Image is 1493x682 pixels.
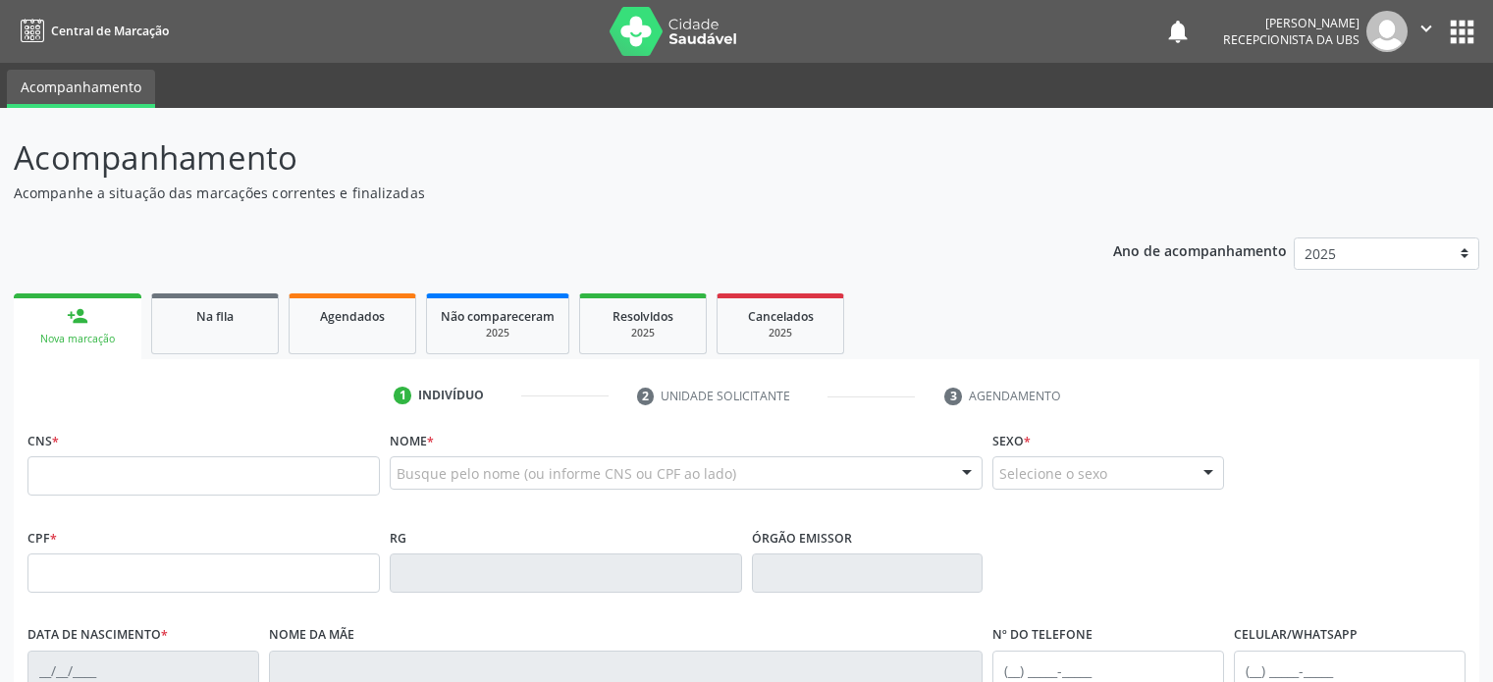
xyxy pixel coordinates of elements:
[196,308,234,325] span: Na fila
[441,308,555,325] span: Não compareceram
[1234,620,1358,651] label: Celular/WhatsApp
[27,332,128,346] div: Nova marcação
[397,463,736,484] span: Busque pelo nome (ou informe CNS ou CPF ao lado)
[999,463,1107,484] span: Selecione o sexo
[748,308,814,325] span: Cancelados
[1415,18,1437,39] i: 
[27,426,59,456] label: CNS
[992,426,1031,456] label: Sexo
[1223,15,1360,31] div: [PERSON_NAME]
[752,523,852,553] label: Órgão emissor
[613,308,673,325] span: Resolvidos
[14,133,1040,183] p: Acompanhamento
[27,620,168,651] label: Data de nascimento
[27,523,57,553] label: CPF
[67,305,88,327] div: person_add
[1223,31,1360,48] span: Recepcionista da UBS
[1408,11,1445,52] button: 
[51,23,169,39] span: Central de Marcação
[14,183,1040,203] p: Acompanhe a situação das marcações correntes e finalizadas
[269,620,354,651] label: Nome da mãe
[1445,15,1479,49] button: apps
[418,387,484,404] div: Indivíduo
[1113,237,1287,262] p: Ano de acompanhamento
[1366,11,1408,52] img: img
[390,426,434,456] label: Nome
[14,15,169,47] a: Central de Marcação
[7,70,155,108] a: Acompanhamento
[390,523,406,553] label: RG
[441,326,555,341] div: 2025
[320,308,385,325] span: Agendados
[1164,18,1192,45] button: notifications
[594,326,692,341] div: 2025
[394,387,411,404] div: 1
[731,326,829,341] div: 2025
[992,620,1093,651] label: Nº do Telefone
